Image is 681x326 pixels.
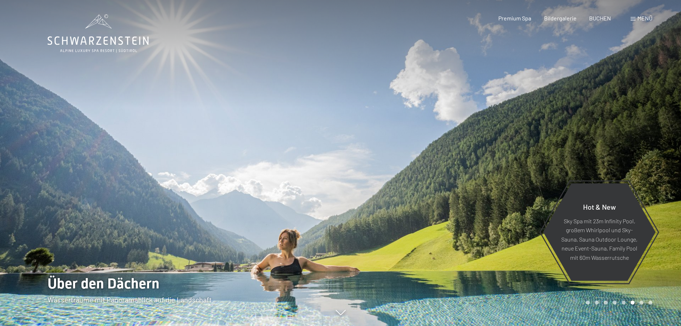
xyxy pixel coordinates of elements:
[544,15,577,21] a: Bildergalerie
[595,301,599,305] div: Carousel Page 2
[622,301,626,305] div: Carousel Page 5
[648,301,652,305] div: Carousel Page 8
[589,15,611,21] a: BUCHEN
[631,301,635,305] div: Carousel Page 6 (Current Slide)
[498,15,531,21] a: Premium Spa
[583,202,616,211] span: Hot & New
[613,301,617,305] div: Carousel Page 4
[640,301,643,305] div: Carousel Page 7
[637,15,652,21] span: Menü
[583,301,652,305] div: Carousel Pagination
[586,301,590,305] div: Carousel Page 1
[543,183,656,281] a: Hot & New Sky Spa mit 23m Infinity Pool, großem Whirlpool und Sky-Sauna, Sauna Outdoor Lounge, ne...
[604,301,608,305] div: Carousel Page 3
[561,216,638,262] p: Sky Spa mit 23m Infinity Pool, großem Whirlpool und Sky-Sauna, Sauna Outdoor Lounge, neue Event-S...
